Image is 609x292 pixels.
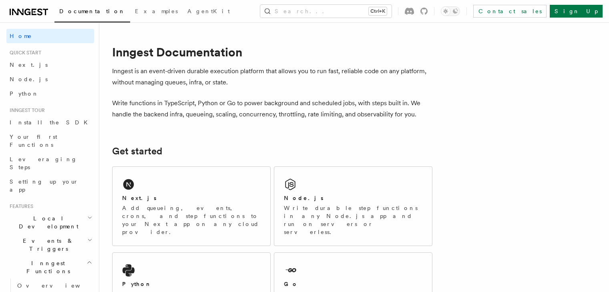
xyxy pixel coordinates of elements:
span: Features [6,203,33,210]
button: Events & Triggers [6,234,94,256]
p: Write functions in TypeScript, Python or Go to power background and scheduled jobs, with steps bu... [112,98,432,120]
button: Toggle dark mode [441,6,460,16]
span: Quick start [6,50,41,56]
span: Home [10,32,32,40]
span: Your first Functions [10,134,57,148]
a: Setting up your app [6,174,94,197]
span: Install the SDK [10,119,92,126]
span: Python [10,90,39,97]
a: Leveraging Steps [6,152,94,174]
span: Events & Triggers [6,237,87,253]
h2: Node.js [284,194,324,202]
span: Leveraging Steps [10,156,77,170]
a: Documentation [54,2,130,22]
a: Sign Up [550,5,603,18]
span: Inngest Functions [6,259,86,275]
span: Next.js [10,62,48,68]
a: Home [6,29,94,43]
a: Your first Functions [6,130,94,152]
a: Contact sales [473,5,547,18]
span: AgentKit [187,8,230,14]
span: Local Development [6,214,87,230]
button: Inngest Functions [6,256,94,278]
a: Python [6,86,94,101]
a: Examples [130,2,183,22]
h2: Next.js [122,194,157,202]
h2: Go [284,280,298,288]
p: Inngest is an event-driven durable execution platform that allows you to run fast, reliable code ... [112,66,432,88]
span: Examples [135,8,178,14]
a: Next.jsAdd queueing, events, crons, and step functions to your Next app on any cloud provider. [112,166,271,246]
span: Setting up your app [10,178,78,193]
a: AgentKit [183,2,235,22]
a: Node.jsWrite durable step functions in any Node.js app and run on servers or serverless. [274,166,432,246]
h2: Python [122,280,152,288]
span: Inngest tour [6,107,45,114]
a: Get started [112,146,162,157]
kbd: Ctrl+K [369,7,387,15]
a: Next.js [6,58,94,72]
a: Install the SDK [6,115,94,130]
span: Documentation [59,8,125,14]
button: Local Development [6,211,94,234]
span: Node.js [10,76,48,82]
button: Search...Ctrl+K [260,5,392,18]
span: Overview [17,282,100,289]
p: Write durable step functions in any Node.js app and run on servers or serverless. [284,204,422,236]
h1: Inngest Documentation [112,45,432,59]
a: Node.js [6,72,94,86]
p: Add queueing, events, crons, and step functions to your Next app on any cloud provider. [122,204,261,236]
